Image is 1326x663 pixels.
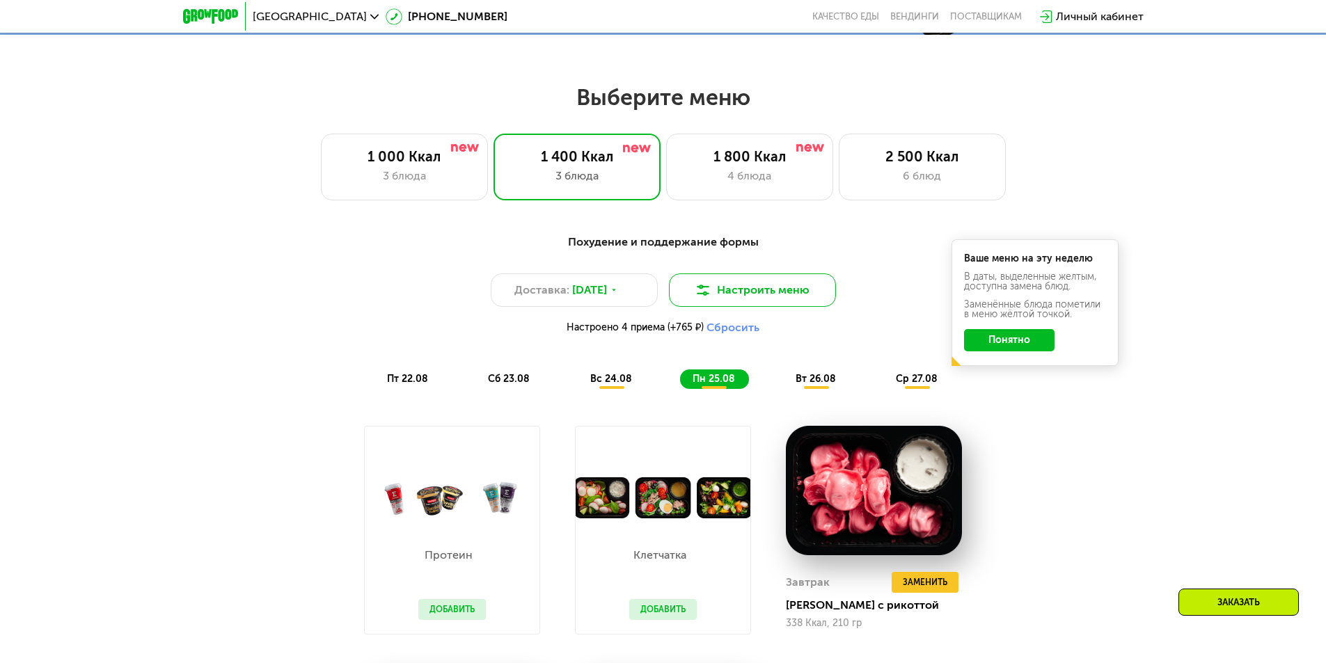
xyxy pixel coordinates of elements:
[418,599,486,620] button: Добавить
[488,373,530,385] span: сб 23.08
[707,321,759,335] button: Сбросить
[514,282,569,298] span: Доставка:
[890,11,939,22] a: Вендинги
[629,599,697,620] button: Добавить
[669,273,836,307] button: Настроить меню
[964,329,1055,351] button: Понятно
[853,148,991,165] div: 2 500 Ккал
[896,373,938,385] span: ср 27.08
[567,323,704,333] span: Настроено 4 приема (+765 ₽)
[387,373,428,385] span: пт 22.08
[903,575,947,589] span: Заменить
[418,550,479,561] p: Протеин
[508,168,646,184] div: 3 блюда
[812,11,879,22] a: Качество еды
[964,272,1106,291] div: В даты, выделенные желтым, доступна замена блюд.
[786,598,973,612] div: [PERSON_NAME] с рикоттой
[572,282,607,298] span: [DATE]
[336,148,473,165] div: 1 000 Ккал
[508,148,646,165] div: 1 400 Ккал
[964,254,1106,264] div: Ваше меню на эту неделю
[45,83,1281,111] h2: Выберите меню
[681,148,819,165] div: 1 800 Ккал
[693,373,735,385] span: пн 25.08
[629,550,690,561] p: Клетчатка
[251,234,1075,251] div: Похудение и поддержание формы
[786,618,962,629] div: 338 Ккал, 210 гр
[950,11,1022,22] div: поставщикам
[590,373,632,385] span: вс 24.08
[253,11,367,22] span: [GEOGRAPHIC_DATA]
[853,168,991,184] div: 6 блюд
[681,168,819,184] div: 4 блюда
[786,572,830,593] div: Завтрак
[336,168,473,184] div: 3 блюда
[386,8,507,25] a: [PHONE_NUMBER]
[892,572,958,593] button: Заменить
[1056,8,1144,25] div: Личный кабинет
[1178,589,1299,616] div: Заказать
[796,373,836,385] span: вт 26.08
[964,300,1106,319] div: Заменённые блюда пометили в меню жёлтой точкой.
